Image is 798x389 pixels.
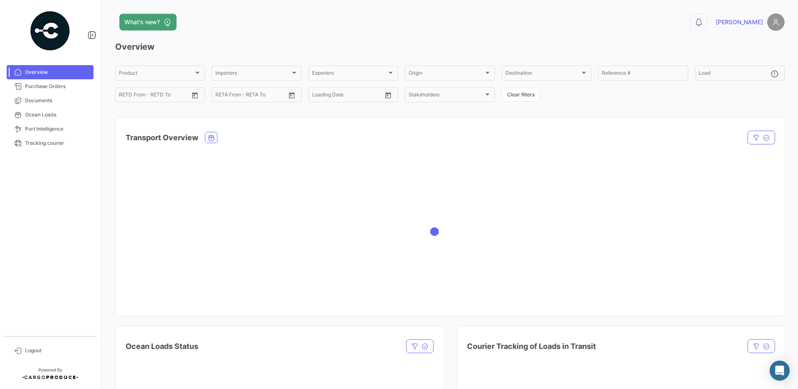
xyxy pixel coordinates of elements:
[7,122,93,136] a: Port Intelligence
[505,71,580,77] span: Destination
[233,93,266,99] input: To
[7,136,93,150] a: Tracking courier
[285,89,298,101] button: Open calendar
[330,93,363,99] input: To
[189,89,201,101] button: Open calendar
[409,71,483,77] span: Origin
[25,83,90,90] span: Purchase Orders
[126,341,198,352] h4: Ocean Loads Status
[126,132,198,144] h4: Transport Overview
[770,361,790,381] div: Abrir Intercom Messenger
[136,93,170,99] input: To
[29,10,71,52] img: powered-by.png
[119,71,194,77] span: Product
[312,93,324,99] input: From
[25,111,90,119] span: Ocean Loads
[25,139,90,147] span: Tracking courier
[409,93,483,99] span: Stakeholders
[25,68,90,76] span: Overview
[115,41,785,53] h3: Overview
[7,65,93,79] a: Overview
[25,347,90,354] span: Logout
[119,93,131,99] input: From
[7,108,93,122] a: Ocean Loads
[124,18,160,26] span: What's new?
[382,89,394,101] button: Open calendar
[502,88,540,101] button: Clear filters
[467,341,596,352] h4: Courier Tracking of Loads in Transit
[215,93,227,99] input: From
[25,125,90,133] span: Port Intelligence
[119,14,177,30] button: What's new?
[312,71,387,77] span: Exporters
[25,97,90,104] span: Documents
[7,79,93,93] a: Purchase Orders
[7,93,93,108] a: Documents
[767,13,785,31] img: placeholder-user.png
[215,71,290,77] span: Importers
[205,132,217,143] button: Ocean
[716,18,763,26] span: [PERSON_NAME]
